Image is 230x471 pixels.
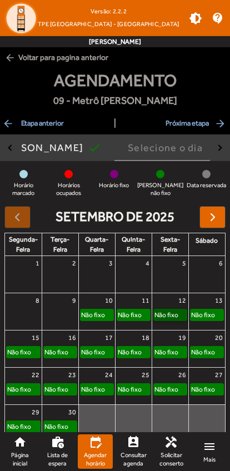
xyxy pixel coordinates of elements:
div: Não fixo [44,421,69,432]
td: 1 de setembro de 2025 [5,256,42,293]
span: [PERSON_NAME] não fixo [137,181,183,197]
a: 25 de setembro de 2025 [139,368,152,382]
a: Lista de espera [40,434,75,469]
td: 3 de setembro de 2025 [78,256,115,293]
mat-icon: arrow_forward [214,118,228,129]
span: Horário fixo [99,181,129,189]
td: 29 de setembro de 2025 [5,404,42,442]
mat-icon: arrow_back [2,118,16,129]
span: | [114,117,116,130]
a: quinta-feira [116,233,152,255]
a: Agendar horário [78,434,113,469]
mat-icon: handyman [164,435,178,449]
div: Não fixo [7,421,32,432]
img: Logo TPE [4,2,38,35]
a: 3 de setembro de 2025 [107,256,115,270]
a: 8 de setembro de 2025 [33,293,42,308]
td: 6 de setembro de 2025 [188,256,225,293]
div: Não fixo [154,347,179,358]
a: 2 de setembro de 2025 [70,256,78,270]
span: Horário marcado [2,181,45,197]
a: 4 de setembro de 2025 [143,256,152,270]
a: 19 de setembro de 2025 [176,330,188,345]
a: 15 de setembro de 2025 [29,330,42,345]
div: Versão: 2.2.2 [38,4,179,18]
a: 16 de setembro de 2025 [66,330,78,345]
div: Não fixo [117,384,142,395]
span: TPE [GEOGRAPHIC_DATA] - [GEOGRAPHIC_DATA] [38,18,179,29]
td: 24 de setembro de 2025 [78,367,115,404]
td: 20 de setembro de 2025 [188,330,225,367]
a: 29 de setembro de 2025 [29,405,42,419]
td: 16 de setembro de 2025 [42,330,78,367]
a: 26 de setembro de 2025 [176,368,188,382]
span: Agendar horário [82,451,108,467]
td: 5 de setembro de 2025 [152,256,188,293]
mat-icon: perm_contact_calendar [127,435,140,449]
a: 17 de setembro de 2025 [103,330,115,345]
td: 8 de setembro de 2025 [5,293,42,330]
mat-icon: work_history [51,435,64,449]
a: 22 de setembro de 2025 [29,368,42,382]
td: 19 de setembro de 2025 [152,330,188,367]
a: 20 de setembro de 2025 [213,330,225,345]
span: Página inicial [7,451,33,467]
span: Próxima etapa [166,117,228,130]
a: sexta-feira [152,233,188,255]
span: 09 - Metrô [PERSON_NAME] [53,93,177,108]
td: 17 de setembro de 2025 [78,330,115,367]
a: 1 de setembro de 2025 [33,256,42,270]
span: Agendamento [54,68,177,93]
div: Não fixo [81,384,106,395]
a: terça-feira [42,233,78,255]
td: 4 de setembro de 2025 [115,256,152,293]
td: 18 de setembro de 2025 [115,330,152,367]
span: Lista de espera [44,451,71,467]
a: 9 de setembro de 2025 [70,293,78,308]
a: 30 de setembro de 2025 [66,405,78,419]
div: Não fixo [117,347,142,358]
div: Não fixo [44,384,69,395]
a: sábado [193,234,220,247]
span: Solicitar conserto [158,451,184,467]
td: 23 de setembro de 2025 [42,367,78,404]
a: 13 de setembro de 2025 [213,293,225,308]
td: 13 de setembro de 2025 [188,293,225,330]
td: 12 de setembro de 2025 [152,293,188,330]
div: Não fixo [7,384,32,395]
td: 30 de setembro de 2025 [42,404,78,442]
a: Solicitar conserto [154,434,189,469]
a: 24 de setembro de 2025 [103,368,115,382]
a: segunda-feira [5,233,42,255]
div: Não fixo [191,347,216,358]
span: Etapa anterior [2,117,64,130]
span: Mais [203,455,216,464]
div: Não fixo [117,309,142,320]
div: Não fixo [81,347,106,358]
div: Não fixo [191,384,216,395]
td: 26 de setembro de 2025 [152,367,188,404]
div: Não fixo [154,384,179,395]
mat-icon: edit_calendar [89,435,102,449]
a: 11 de setembro de 2025 [139,293,152,308]
a: quarta-feira [79,233,115,255]
a: Consultar agenda [116,434,151,469]
td: 11 de setembro de 2025 [115,293,152,330]
a: Mais [192,434,228,469]
h2: setembro de 2025 [56,209,174,225]
span: Consultar agenda [120,451,146,467]
td: 27 de setembro de 2025 [188,367,225,404]
div: Selecione o dia [128,142,207,153]
a: 6 de setembro de 2025 [217,256,225,270]
div: Não fixo [44,347,69,358]
mat-icon: menu [203,440,216,453]
div: Não fixo [7,347,32,358]
a: 18 de setembro de 2025 [139,330,152,345]
a: 12 de setembro de 2025 [176,293,188,308]
div: Não fixo [191,309,216,320]
td: 25 de setembro de 2025 [115,367,152,404]
mat-icon: arrow_back [4,52,16,63]
td: 10 de setembro de 2025 [78,293,115,330]
td: 2 de setembro de 2025 [42,256,78,293]
a: 23 de setembro de 2025 [66,368,78,382]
